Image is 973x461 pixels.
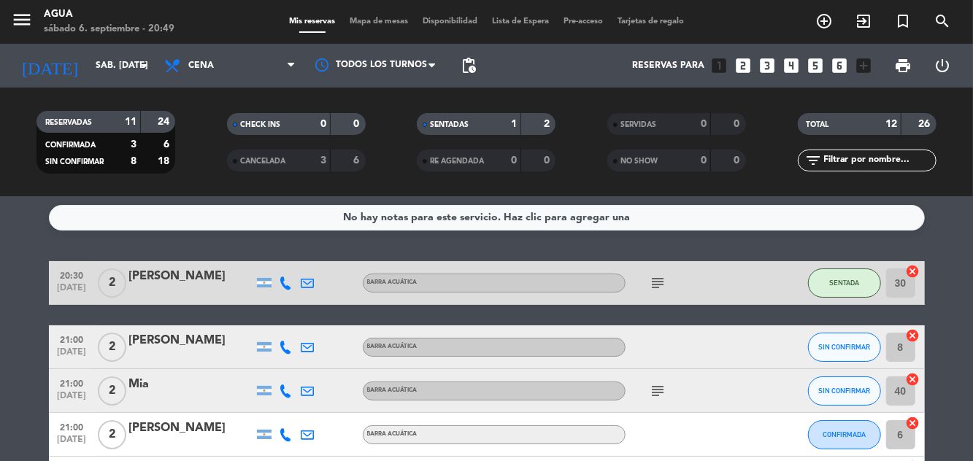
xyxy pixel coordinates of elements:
[320,119,326,129] strong: 0
[98,333,126,362] span: 2
[98,376,126,406] span: 2
[906,328,920,343] i: cancel
[818,387,870,395] span: SIN CONFIRMAR
[164,139,172,150] strong: 6
[353,119,362,129] strong: 0
[240,158,285,165] span: CANCELADA
[758,56,777,75] i: looks_3
[556,18,610,26] span: Pre-acceso
[823,430,866,438] span: CONFIRMADA
[906,416,920,430] i: cancel
[129,267,253,286] div: [PERSON_NAME]
[11,50,88,82] i: [DATE]
[807,121,829,128] span: TOTAL
[734,119,743,129] strong: 0
[98,268,126,298] span: 2
[544,119,553,129] strong: 2
[320,155,326,166] strong: 3
[650,382,667,400] i: subject
[855,12,872,30] i: exit_to_app
[367,344,418,349] span: BARRA ACUÁTICA
[485,18,556,26] span: Lista de Espera
[701,119,707,129] strong: 0
[620,158,658,165] span: NO SHOW
[885,119,897,129] strong: 12
[610,18,691,26] span: Tarjetas de regalo
[129,419,253,438] div: [PERSON_NAME]
[823,152,936,168] input: Filtrar por nombre...
[131,156,136,166] strong: 8
[808,268,881,298] button: SENTADA
[544,155,553,166] strong: 0
[54,347,91,364] span: [DATE]
[129,375,253,394] div: Mia
[342,18,415,26] span: Mapa de mesas
[188,61,214,71] span: Cena
[45,142,96,149] span: CONFIRMADA
[906,372,920,387] i: cancel
[806,56,825,75] i: looks_5
[701,155,707,166] strong: 0
[45,119,92,126] span: RESERVADAS
[632,61,704,71] span: Reservas para
[511,119,517,129] strong: 1
[934,57,951,74] i: power_settings_new
[44,7,174,22] div: Agua
[923,44,962,88] div: LOG OUT
[282,18,342,26] span: Mis reservas
[511,155,517,166] strong: 0
[734,155,743,166] strong: 0
[54,391,91,408] span: [DATE]
[650,274,667,292] i: subject
[808,333,881,362] button: SIN CONFIRMAR
[158,117,172,127] strong: 24
[829,279,859,287] span: SENTADA
[11,9,33,31] i: menu
[906,264,920,279] i: cancel
[460,57,477,74] span: pending_actions
[54,374,91,391] span: 21:00
[830,56,849,75] i: looks_6
[894,12,912,30] i: turned_in_not
[54,266,91,283] span: 20:30
[709,56,728,75] i: looks_one
[54,418,91,435] span: 21:00
[818,343,870,351] span: SIN CONFIRMAR
[367,431,418,437] span: BARRA ACUÁTICA
[367,279,418,285] span: BARRA ACUÁTICA
[918,119,933,129] strong: 26
[129,331,253,350] div: [PERSON_NAME]
[54,435,91,452] span: [DATE]
[815,12,833,30] i: add_circle_outline
[54,330,91,347] span: 21:00
[808,376,881,406] button: SIN CONFIRMAR
[430,121,469,128] span: SENTADAS
[240,121,280,128] span: CHECK INS
[125,117,136,127] strong: 11
[98,420,126,449] span: 2
[131,139,136,150] strong: 3
[136,57,153,74] i: arrow_drop_down
[158,156,172,166] strong: 18
[353,155,362,166] strong: 6
[415,18,485,26] span: Disponibilidad
[934,12,951,30] i: search
[430,158,484,165] span: RE AGENDADA
[894,57,912,74] span: print
[54,283,91,300] span: [DATE]
[620,121,656,128] span: SERVIDAS
[782,56,801,75] i: looks_4
[808,420,881,449] button: CONFIRMADA
[805,152,823,169] i: filter_list
[734,56,753,75] i: looks_two
[343,209,630,226] div: No hay notas para este servicio. Haz clic para agregar una
[367,387,418,393] span: BARRA ACUÁTICA
[44,22,174,36] div: sábado 6. septiembre - 20:49
[45,158,104,166] span: SIN CONFIRMAR
[854,56,873,75] i: add_box
[11,9,33,36] button: menu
